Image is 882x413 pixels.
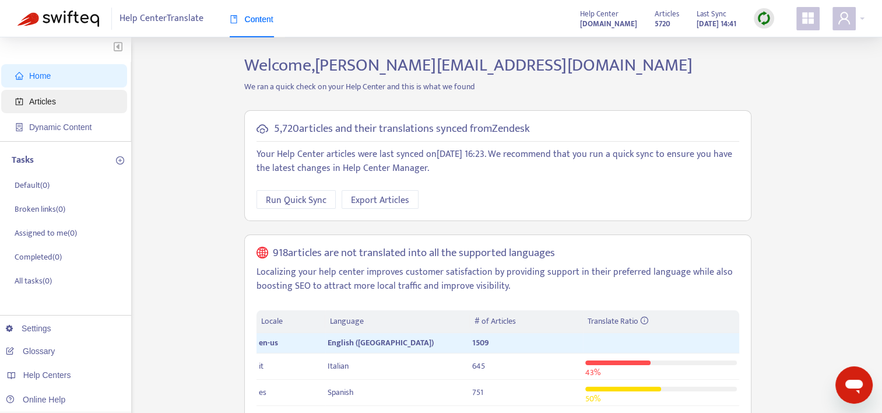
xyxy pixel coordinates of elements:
span: it [259,359,263,373]
span: 751 [472,386,483,399]
h5: 918 articles are not translated into all the supported languages [273,247,555,260]
span: Run Quick Sync [266,193,326,208]
span: 43 % [585,366,600,379]
div: Translate Ratio [588,315,735,328]
p: Broken links ( 0 ) [15,203,65,215]
p: Completed ( 0 ) [15,251,62,263]
p: Assigned to me ( 0 ) [15,227,77,239]
span: Articles [29,97,56,106]
span: home [15,72,23,80]
span: 50 % [585,392,600,405]
p: We ran a quick check on your Help Center and this is what we found [236,80,760,93]
h5: 5,720 articles and their translations synced from Zendesk [274,123,530,136]
button: Export Articles [342,190,419,209]
span: Dynamic Content [29,123,92,132]
span: Spanish [328,386,354,399]
span: Last Sync [697,8,726,20]
strong: [DATE] 14:41 [697,17,736,30]
p: All tasks ( 0 ) [15,275,52,287]
span: plus-circle [116,156,124,164]
th: # of Articles [470,310,582,333]
span: es [259,386,266,399]
span: account-book [15,97,23,106]
p: Localizing your help center improves customer satisfaction by providing support in their preferre... [256,265,739,293]
img: Swifteq [17,10,99,27]
iframe: Button to launch messaging window [835,366,873,404]
span: English ([GEOGRAPHIC_DATA]) [328,336,434,349]
strong: 5720 [655,17,670,30]
a: Online Help [6,395,65,404]
span: Content [230,15,273,24]
span: 645 [472,359,485,373]
span: container [15,123,23,131]
th: Language [325,310,470,333]
span: cloud-sync [256,123,268,135]
span: Italian [328,359,349,373]
span: Help Centers [23,370,71,380]
p: Tasks [12,153,34,167]
span: en-us [259,336,278,349]
p: Default ( 0 ) [15,179,50,191]
span: appstore [801,11,815,25]
span: user [837,11,851,25]
span: book [230,15,238,23]
span: Articles [655,8,679,20]
span: Export Articles [351,193,409,208]
button: Run Quick Sync [256,190,336,209]
span: Welcome, [PERSON_NAME][EMAIL_ADDRESS][DOMAIN_NAME] [244,51,693,80]
span: Help Center [580,8,619,20]
a: [DOMAIN_NAME] [580,17,637,30]
span: global [256,247,268,260]
span: 1509 [472,336,489,349]
span: Home [29,71,51,80]
a: Settings [6,324,51,333]
a: Glossary [6,346,55,356]
img: sync.dc5367851b00ba804db3.png [757,11,771,26]
span: Help Center Translate [120,8,203,30]
p: Your Help Center articles were last synced on [DATE] 16:23 . We recommend that you run a quick sy... [256,148,739,176]
th: Locale [256,310,325,333]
